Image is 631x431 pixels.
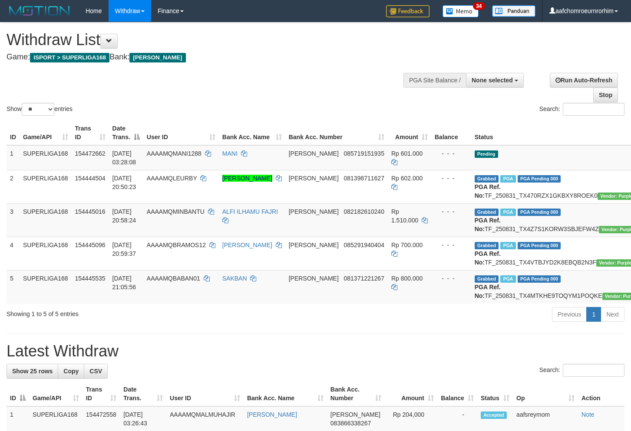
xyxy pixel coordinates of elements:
[472,77,513,84] span: None selected
[563,103,624,116] input: Search:
[344,242,384,248] span: Copy 085291940404 to clipboard
[30,53,109,62] span: ISPORT > SUPERLIGA168
[435,241,468,249] div: - - -
[7,306,256,318] div: Showing 1 to 5 of 5 entries
[7,270,20,304] td: 5
[7,237,20,270] td: 4
[7,145,20,170] td: 1
[563,364,624,377] input: Search:
[7,343,624,360] h1: Latest Withdraw
[344,175,384,182] span: Copy 081398711627 to clipboard
[593,88,618,102] a: Stop
[22,103,54,116] select: Showentries
[20,145,72,170] td: SUPERLIGA168
[29,382,83,406] th: Game/API: activate to sort column ascending
[552,307,587,322] a: Previous
[285,121,388,145] th: Bank Acc. Number: activate to sort column ascending
[435,174,468,183] div: - - -
[578,382,624,406] th: Action
[20,270,72,304] td: SUPERLIGA168
[550,73,618,88] a: Run Auto-Refresh
[20,121,72,145] th: Game/API: activate to sort column ascending
[475,183,501,199] b: PGA Ref. No:
[7,203,20,237] td: 3
[518,275,561,283] span: PGA Pending
[112,242,136,257] span: [DATE] 20:59:37
[222,275,247,282] a: SAKBAN
[481,411,507,419] span: Accepted
[513,382,578,406] th: Op: activate to sort column ascending
[475,284,501,299] b: PGA Ref. No:
[7,364,58,379] a: Show 25 rows
[475,217,501,232] b: PGA Ref. No:
[344,208,384,215] span: Copy 082182610240 to clipboard
[247,411,297,418] a: [PERSON_NAME]
[20,237,72,270] td: SUPERLIGA168
[500,242,515,249] span: Marked by aafheankoy
[500,175,515,183] span: Marked by aafounsreynich
[83,382,120,406] th: Trans ID: activate to sort column ascending
[518,175,561,183] span: PGA Pending
[475,209,499,216] span: Grabbed
[518,209,561,216] span: PGA Pending
[58,364,84,379] a: Copy
[147,150,202,157] span: AAAAMQMANI1288
[435,207,468,216] div: - - -
[129,53,185,62] span: [PERSON_NAME]
[385,382,437,406] th: Amount: activate to sort column ascending
[330,411,380,418] span: [PERSON_NAME]
[391,208,418,224] span: Rp 1.510.000
[219,121,285,145] th: Bank Acc. Name: activate to sort column ascending
[539,103,624,116] label: Search:
[391,275,423,282] span: Rp 800.000
[75,242,106,248] span: 154445096
[344,150,384,157] span: Copy 085719151935 to clipboard
[289,208,339,215] span: [PERSON_NAME]
[112,175,136,190] span: [DATE] 20:50:23
[7,103,73,116] label: Show entries
[330,420,371,427] span: Copy 083866338267 to clipboard
[222,150,238,157] a: MANI
[500,275,515,283] span: Marked by aafheankoy
[431,121,471,145] th: Balance
[435,274,468,283] div: - - -
[492,5,535,17] img: panduan.png
[112,275,136,291] span: [DATE] 21:05:56
[244,382,327,406] th: Bank Acc. Name: activate to sort column ascending
[477,382,513,406] th: Status: activate to sort column ascending
[222,242,272,248] a: [PERSON_NAME]
[63,368,79,375] span: Copy
[475,242,499,249] span: Grabbed
[289,275,339,282] span: [PERSON_NAME]
[539,364,624,377] label: Search:
[391,175,423,182] span: Rp 602.000
[84,364,108,379] a: CSV
[475,175,499,183] span: Grabbed
[327,382,385,406] th: Bank Acc. Number: activate to sort column ascending
[222,175,272,182] a: [PERSON_NAME]
[386,5,429,17] img: Feedback.jpg
[12,368,53,375] span: Show 25 rows
[475,250,501,266] b: PGA Ref. No:
[475,275,499,283] span: Grabbed
[443,5,479,17] img: Button%20Memo.svg
[289,242,339,248] span: [PERSON_NAME]
[75,208,106,215] span: 154445016
[147,208,205,215] span: AAAAMQMINBANTU
[20,170,72,203] td: SUPERLIGA168
[466,73,524,88] button: None selected
[344,275,384,282] span: Copy 081371221267 to clipboard
[72,121,109,145] th: Trans ID: activate to sort column ascending
[147,242,206,248] span: AAAAMQBRAMOS12
[75,175,106,182] span: 154444504
[289,175,339,182] span: [PERSON_NAME]
[581,411,595,418] a: Note
[222,208,278,215] a: ALFI ILHAMU FAJRI
[391,150,423,157] span: Rp 601.000
[75,275,106,282] span: 154445535
[147,175,197,182] span: AAAAMQLEURBY
[437,382,477,406] th: Balance: activate to sort column ascending
[435,149,468,158] div: - - -
[500,209,515,216] span: Marked by aafheankoy
[120,382,166,406] th: Date Trans.: activate to sort column ascending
